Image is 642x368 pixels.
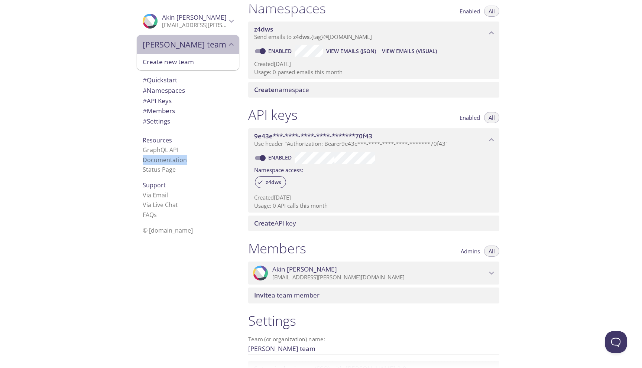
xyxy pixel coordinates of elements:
p: [EMAIL_ADDRESS][PERSON_NAME][DOMAIN_NAME] [272,274,487,281]
button: Enabled [455,112,484,123]
div: Invite a team member [248,287,499,303]
div: Create namespace [248,82,499,98]
a: Via Live Chat [143,201,178,209]
div: Create new team [137,54,239,70]
button: All [484,112,499,123]
p: Created [DATE] [254,60,493,68]
span: © [DOMAIN_NAME] [143,226,193,234]
span: # [143,86,147,95]
span: Quickstart [143,76,177,84]
span: View Emails (Visual) [382,47,437,56]
div: Akin Sariozkan [137,9,239,33]
span: Invite [254,291,272,299]
span: API Keys [143,96,172,105]
div: Akin Sariozkan [248,262,499,285]
label: Namespace access: [254,164,303,175]
div: z4dws namespace [248,22,499,45]
span: Members [143,106,175,115]
button: All [484,246,499,257]
div: Members [137,106,239,116]
span: Akin [PERSON_NAME] [272,265,337,273]
div: Akin's team [137,35,239,54]
span: Resources [143,136,172,144]
span: z4dws [261,179,286,185]
h1: API keys [248,106,298,123]
div: API Keys [137,96,239,106]
span: Send emails to . {tag} @[DOMAIN_NAME] [254,33,372,40]
div: Namespaces [137,85,239,96]
span: # [143,96,147,105]
span: Namespaces [143,86,185,95]
span: Support [143,181,166,189]
span: s [154,211,157,219]
p: Created [DATE] [254,194,493,201]
button: View Emails (Visual) [379,45,440,57]
div: z4dws [255,176,286,188]
span: # [143,76,147,84]
iframe: Help Scout Beacon - Open [605,331,627,353]
span: a team member [254,291,320,299]
span: Akin [PERSON_NAME] [162,13,227,22]
span: z4dws [293,33,309,40]
h1: Members [248,240,306,257]
p: [EMAIL_ADDRESS][PERSON_NAME][DOMAIN_NAME] [162,22,227,29]
label: Team (or organization) name: [248,336,325,342]
span: [PERSON_NAME] team [143,39,227,50]
div: Quickstart [137,75,239,85]
a: FAQ [143,211,157,219]
span: # [143,106,147,115]
span: Create [254,219,275,227]
a: GraphQL API [143,146,178,154]
span: Settings [143,117,170,125]
a: Via Email [143,191,168,199]
p: Usage: 0 API calls this month [254,202,493,210]
div: Create API Key [248,216,499,231]
button: View Emails (JSON) [323,45,379,57]
a: Status Page [143,165,176,174]
h1: Settings [248,312,499,329]
button: Admins [456,246,484,257]
div: Team Settings [137,116,239,126]
span: # [143,117,147,125]
a: Enabled [267,47,295,55]
a: Enabled [267,154,295,161]
a: Documentation [143,156,187,164]
span: Create new team [143,57,233,67]
span: View Emails (JSON) [326,47,376,56]
p: Usage: 0 parsed emails this month [254,68,493,76]
span: z4dws [254,25,273,33]
span: API key [254,219,296,227]
span: Create [254,85,275,94]
span: namespace [254,85,309,94]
